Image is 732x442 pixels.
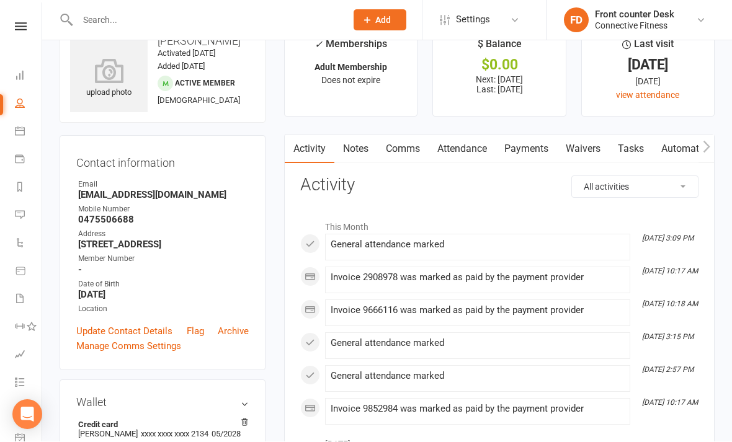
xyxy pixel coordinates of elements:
[622,37,674,59] div: Last visit
[78,179,249,191] div: Email
[478,37,522,59] div: $ Balance
[78,420,243,430] strong: Credit card
[331,371,625,382] div: General attendance marked
[331,240,625,250] div: General attendance marked
[15,259,43,286] a: Product Sales
[429,135,496,164] a: Attendance
[15,63,43,91] a: Dashboard
[158,96,240,105] span: [DEMOGRAPHIC_DATA]
[616,91,679,100] a: view attendance
[642,399,698,407] i: [DATE] 10:17 AM
[15,342,43,370] a: Assessments
[78,190,249,201] strong: [EMAIL_ADDRESS][DOMAIN_NAME]
[76,397,249,409] h3: Wallet
[158,49,215,58] time: Activated [DATE]
[642,300,698,309] i: [DATE] 10:18 AM
[595,9,674,20] div: Front counter Desk
[595,20,674,32] div: Connective Fitness
[76,324,172,339] a: Update Contact Details
[212,430,241,439] span: 05/2028
[642,267,698,276] i: [DATE] 10:17 AM
[653,135,726,164] a: Automations
[175,79,235,88] span: Active member
[76,418,249,441] li: [PERSON_NAME]
[444,59,554,72] div: $0.00
[444,75,554,95] p: Next: [DATE] Last: [DATE]
[78,214,249,226] strong: 0475506688
[321,76,380,86] span: Does not expire
[331,338,625,349] div: General attendance marked
[331,306,625,316] div: Invoice 9666116 was marked as paid by the payment provider
[593,75,703,89] div: [DATE]
[354,10,406,31] button: Add
[300,214,699,234] li: This Month
[15,147,43,175] a: Payments
[15,175,43,203] a: Reports
[78,229,249,241] div: Address
[564,8,589,33] div: FD
[78,265,249,276] strong: -
[187,324,204,339] a: Flag
[331,404,625,415] div: Invoice 9852984 was marked as paid by the payment provider
[70,59,148,100] div: upload photo
[375,15,391,25] span: Add
[609,135,653,164] a: Tasks
[285,135,334,164] a: Activity
[642,333,694,342] i: [DATE] 3:15 PM
[218,324,249,339] a: Archive
[334,135,377,164] a: Notes
[78,290,249,301] strong: [DATE]
[141,430,208,439] span: xxxx xxxx xxxx 2134
[74,12,337,29] input: Search...
[78,279,249,291] div: Date of Birth
[78,254,249,265] div: Member Number
[456,6,490,34] span: Settings
[642,366,694,374] i: [DATE] 2:57 PM
[300,176,699,195] h3: Activity
[642,234,694,243] i: [DATE] 3:09 PM
[15,91,43,119] a: People
[12,400,42,430] div: Open Intercom Messenger
[15,398,43,426] a: What's New
[76,152,249,170] h3: Contact information
[15,119,43,147] a: Calendar
[78,239,249,250] strong: [STREET_ADDRESS]
[496,135,557,164] a: Payments
[158,62,205,71] time: Added [DATE]
[78,304,249,316] div: Location
[557,135,609,164] a: Waivers
[331,273,625,283] div: Invoice 2908978 was marked as paid by the payment provider
[76,339,181,354] a: Manage Comms Settings
[315,63,387,73] strong: Adult Membership
[377,135,429,164] a: Comms
[593,59,703,72] div: [DATE]
[78,204,249,216] div: Mobile Number
[315,39,323,51] i: ✓
[70,35,255,48] h3: [PERSON_NAME]
[315,37,387,60] div: Memberships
